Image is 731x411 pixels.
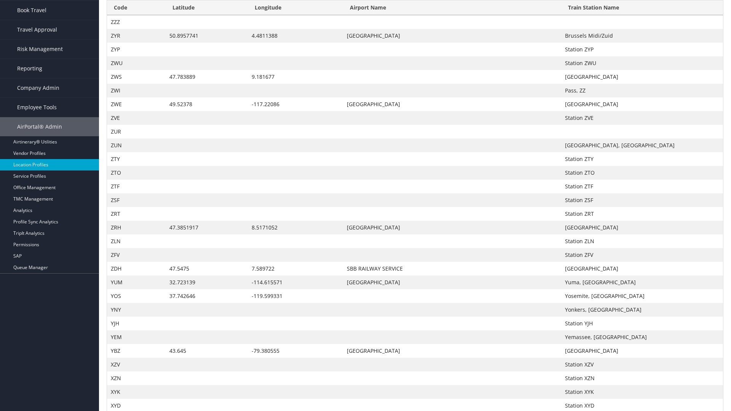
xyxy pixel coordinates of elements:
td: [GEOGRAPHIC_DATA] [343,221,561,234]
th: Train Station Name: activate to sort column ascending [561,0,723,15]
td: 47.5475 [166,262,248,276]
td: [GEOGRAPHIC_DATA] [343,276,561,289]
td: ZWI [107,84,166,97]
span: AirPortal® Admin [17,117,62,136]
td: ZWE [107,97,166,111]
td: 49.52378 [166,97,248,111]
td: [GEOGRAPHIC_DATA] [561,262,723,276]
td: [GEOGRAPHIC_DATA] [343,344,561,358]
th: Longitude: activate to sort column ascending [248,0,343,15]
td: [GEOGRAPHIC_DATA], [GEOGRAPHIC_DATA] [561,139,723,152]
td: XZN [107,371,166,385]
td: ZDH [107,262,166,276]
td: Yonkers, [GEOGRAPHIC_DATA] [561,303,723,317]
span: Company Admin [17,78,59,97]
td: ZTY [107,152,166,166]
td: Station YJH [561,317,723,330]
td: YNY [107,303,166,317]
span: Travel Approval [17,20,57,39]
td: -79.380555 [248,344,343,358]
td: ZYR [107,29,166,43]
td: XZV [107,358,166,371]
td: YEM [107,330,166,344]
td: Pass, ZZ [561,84,723,97]
td: 4.4811388 [248,29,343,43]
td: Station ZTF [561,180,723,193]
td: YOS [107,289,166,303]
td: Brussels Midi/Zuid [561,29,723,43]
td: -114.615571 [248,276,343,289]
th: Latitude: activate to sort column ascending [166,0,248,15]
td: ZRT [107,207,166,221]
td: [GEOGRAPHIC_DATA] [561,70,723,84]
td: ZUR [107,125,166,139]
td: ZVE [107,111,166,125]
td: Yosemite, [GEOGRAPHIC_DATA] [561,289,723,303]
td: [GEOGRAPHIC_DATA] [561,344,723,358]
td: 43.645 [166,344,248,358]
td: YBZ [107,344,166,358]
td: 32.723139 [166,276,248,289]
td: Station ZVE [561,111,723,125]
td: ZZZ [107,15,166,29]
td: [GEOGRAPHIC_DATA] [561,221,723,234]
td: [GEOGRAPHIC_DATA] [343,97,561,111]
td: -119.599331 [248,289,343,303]
td: Station ZSF [561,193,723,207]
td: YJH [107,317,166,330]
span: Employee Tools [17,98,57,117]
td: Station ZTY [561,152,723,166]
td: XYK [107,385,166,399]
td: Station ZRT [561,207,723,221]
td: 37.742646 [166,289,248,303]
span: Reporting [17,59,42,78]
td: 47.3851917 [166,221,248,234]
td: Station ZTO [561,166,723,180]
th: Code: activate to sort column ascending [107,0,166,15]
td: Station ZYP [561,43,723,56]
td: 7.589722 [248,262,343,276]
td: ZRH [107,221,166,234]
td: Station ZFV [561,248,723,262]
td: Station XYK [561,385,723,399]
td: [GEOGRAPHIC_DATA] [343,29,561,43]
td: 9.181677 [248,70,343,84]
td: ZSF [107,193,166,207]
td: ZUN [107,139,166,152]
td: ZFV [107,248,166,262]
td: ZTF [107,180,166,193]
th: Airport Name: activate to sort column ascending [343,0,561,15]
td: SBB RAILWAY SERVICE [343,262,561,276]
td: Yemassee, [GEOGRAPHIC_DATA] [561,330,723,344]
td: Yuma, [GEOGRAPHIC_DATA] [561,276,723,289]
td: ZWS [107,70,166,84]
td: ZWU [107,56,166,70]
td: 47.783889 [166,70,248,84]
td: Station ZWU [561,56,723,70]
span: Book Travel [17,1,46,20]
td: ZTO [107,166,166,180]
td: ZYP [107,43,166,56]
td: 8.5171052 [248,221,343,234]
td: -117.22086 [248,97,343,111]
td: Station XZN [561,371,723,385]
td: [GEOGRAPHIC_DATA] [561,97,723,111]
td: 50.8957741 [166,29,248,43]
td: Station XZV [561,358,723,371]
td: Station ZLN [561,234,723,248]
span: Risk Management [17,40,63,59]
td: ZLN [107,234,166,248]
td: YUM [107,276,166,289]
